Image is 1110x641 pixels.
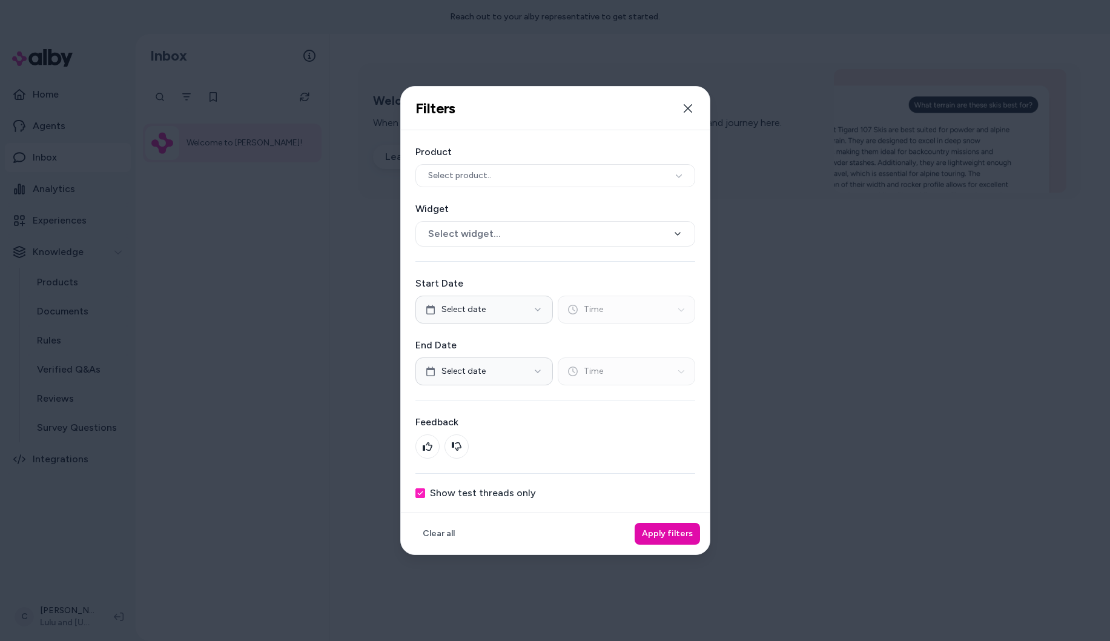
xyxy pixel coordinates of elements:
[428,170,491,182] span: Select product..
[415,415,695,430] label: Feedback
[415,357,553,385] button: Select date
[415,99,455,118] h2: Filters
[415,202,695,216] label: Widget
[635,523,700,545] button: Apply filters
[415,276,695,291] label: Start Date
[415,296,553,324] button: Select date
[441,365,486,377] span: Select date
[415,523,462,545] button: Clear all
[441,304,486,316] span: Select date
[415,221,695,247] button: Select widget...
[430,488,536,498] label: Show test threads only
[415,338,695,353] label: End Date
[415,145,695,159] label: Product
